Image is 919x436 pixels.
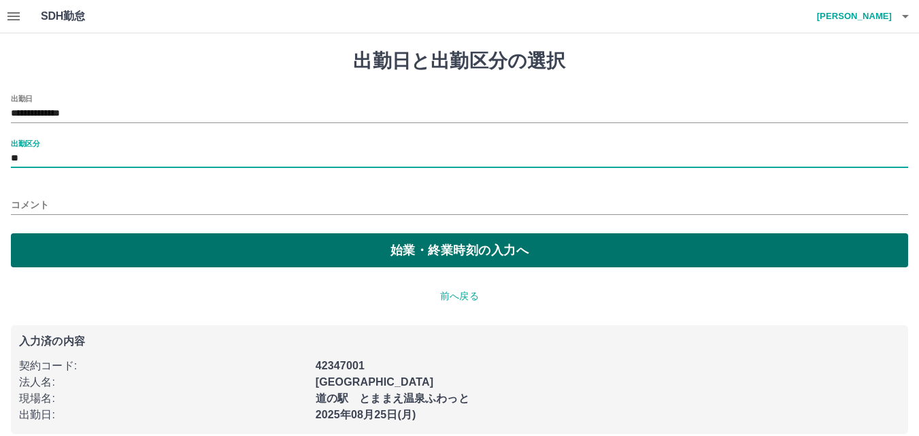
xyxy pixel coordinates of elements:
label: 出勤日 [11,93,33,103]
p: 入力済の内容 [19,336,900,347]
b: 2025年08月25日(月) [316,409,416,420]
b: [GEOGRAPHIC_DATA] [316,376,434,388]
b: 道の駅 とままえ温泉ふわっと [316,392,469,404]
h1: 出勤日と出勤区分の選択 [11,50,908,73]
b: 42347001 [316,360,365,371]
p: 出勤日 : [19,407,307,423]
p: 現場名 : [19,390,307,407]
p: 契約コード : [19,358,307,374]
p: 前へ戻る [11,289,908,303]
button: 始業・終業時刻の入力へ [11,233,908,267]
label: 出勤区分 [11,138,39,148]
p: 法人名 : [19,374,307,390]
